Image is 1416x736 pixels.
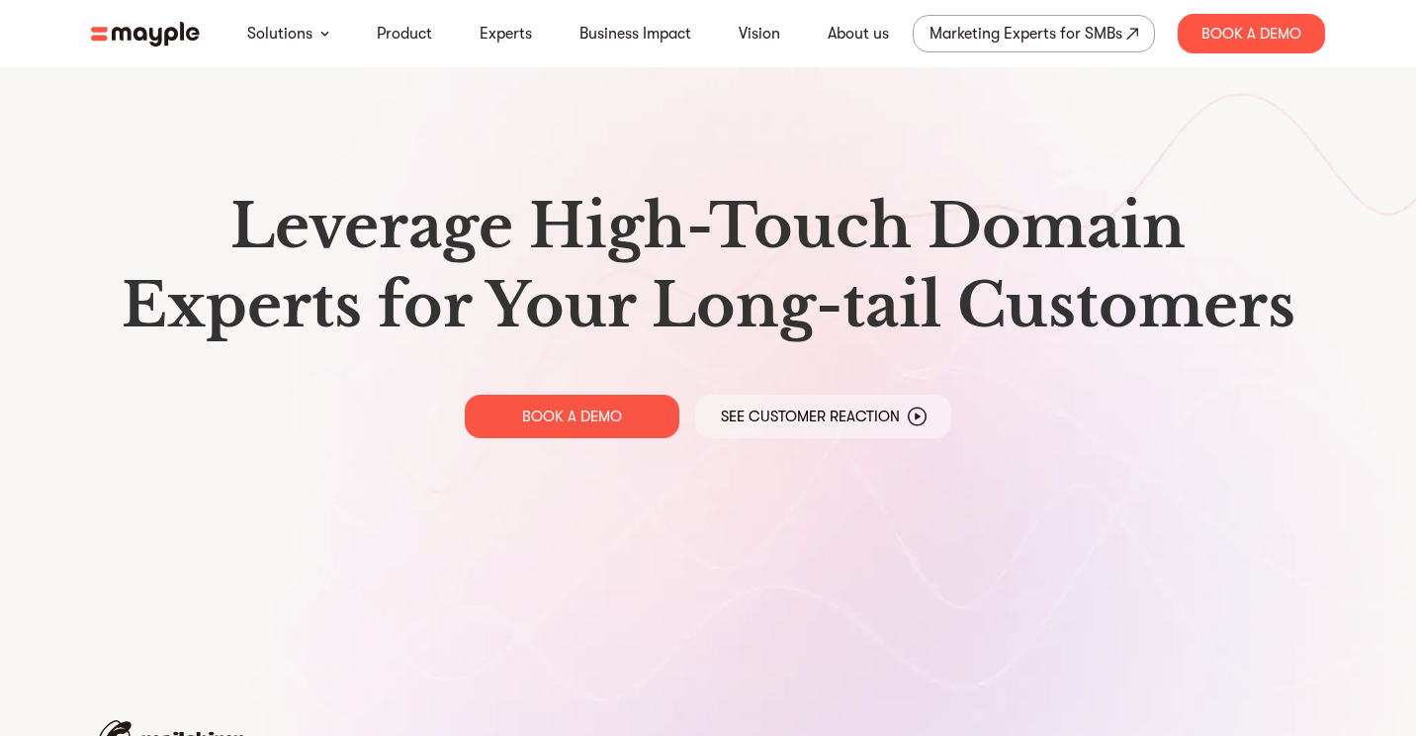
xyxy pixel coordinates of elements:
[377,22,432,46] a: Product
[465,395,679,438] a: BOOK A DEMO
[107,187,1309,345] h1: Leverage High-Touch Domain Experts for Your Long-tail Customers
[695,395,951,438] a: See Customer Reaction
[320,31,329,37] img: arrow-down
[522,407,622,426] p: BOOK A DEMO
[913,15,1155,52] a: Marketing Experts for SMBs
[91,22,200,46] img: mayple-logo
[1178,14,1325,53] div: Book A Demo
[929,20,1122,47] div: Marketing Experts for SMBs
[721,407,900,426] p: See Customer Reaction
[247,22,312,46] a: Solutions
[480,22,532,46] a: Experts
[739,22,780,46] a: Vision
[828,22,889,46] a: About us
[579,22,691,46] a: Business Impact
